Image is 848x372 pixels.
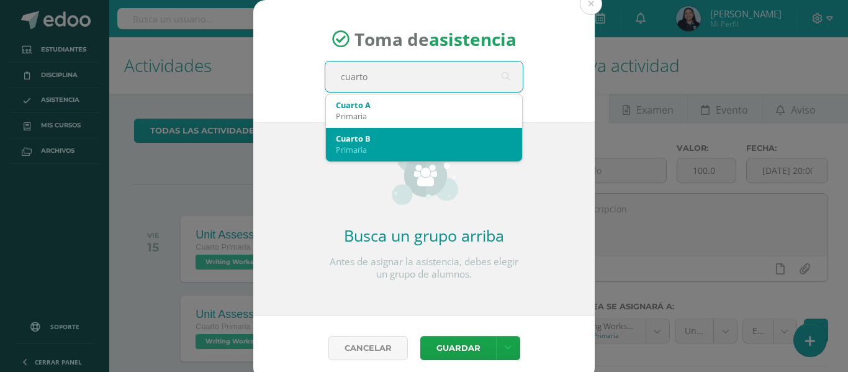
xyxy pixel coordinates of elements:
[336,111,512,122] div: Primaria
[336,144,512,155] div: Primaria
[325,61,523,92] input: Busca un grado o sección aquí...
[429,27,516,51] strong: asistencia
[325,225,523,246] h2: Busca un grupo arriba
[390,143,458,205] img: groups_small.png
[354,27,516,51] span: Toma de
[420,336,496,360] button: Guardar
[336,99,512,111] div: Cuarto A
[325,256,523,281] p: Antes de asignar la asistencia, debes elegir un grupo de alumnos.
[328,336,408,360] a: Cancelar
[336,133,512,144] div: Cuarto B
